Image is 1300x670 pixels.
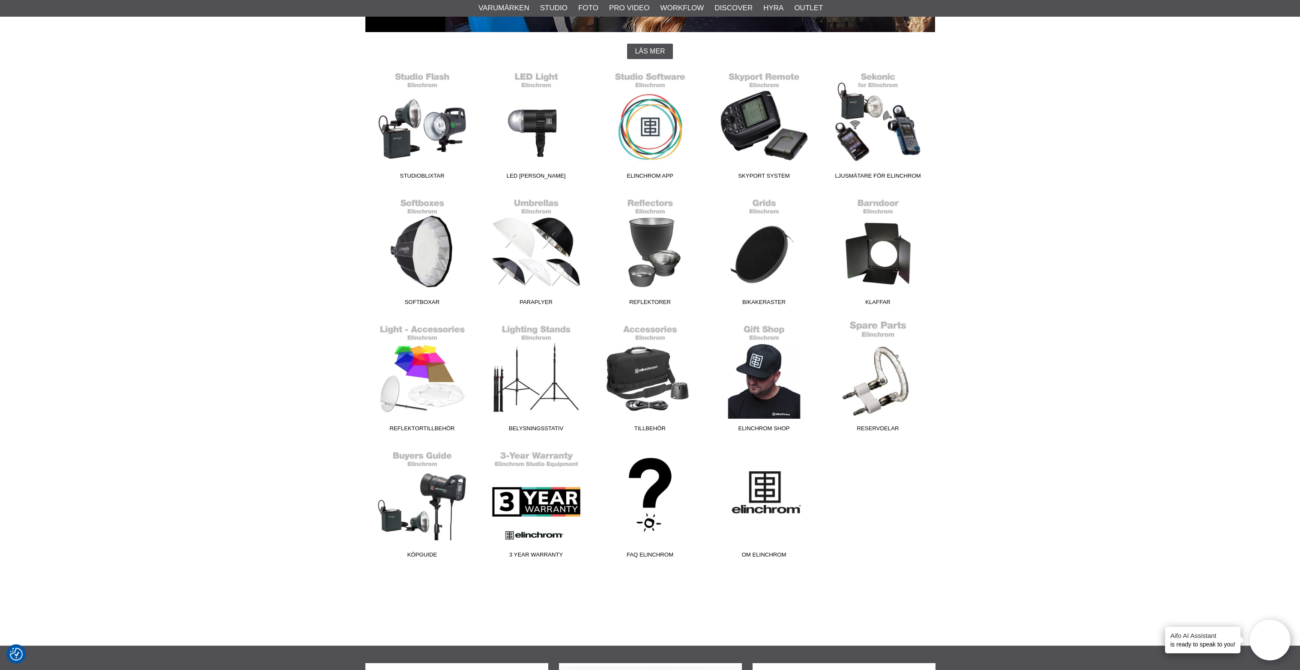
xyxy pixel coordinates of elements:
[1165,627,1240,653] div: is ready to speak to you!
[365,194,479,310] a: Softboxar
[707,424,821,436] span: Elinchrom Shop
[707,194,821,310] a: Bikakeraster
[609,3,649,14] a: Pro Video
[635,48,665,55] span: Läs mer
[821,424,935,436] span: Reservdelar
[821,320,935,436] a: Reservdelar
[479,194,593,310] a: Paraplyer
[707,320,821,436] a: Elinchrom Shop
[10,648,23,661] img: Revisit consent button
[821,194,935,310] a: Klaffar
[714,3,753,14] a: Discover
[1170,631,1235,640] h4: Aifo AI Assistant
[593,172,707,183] span: Elinchrom App
[707,68,821,183] a: Skyport System
[593,551,707,562] span: FAQ Elinchrom
[365,551,479,562] span: Köpguide
[478,3,529,14] a: Varumärken
[821,298,935,310] span: Klaffar
[479,551,593,562] span: 3 Year Warranty
[479,172,593,183] span: LED [PERSON_NAME]
[540,3,568,14] a: Studio
[365,68,479,183] a: Studioblixtar
[365,298,479,310] span: Softboxar
[821,68,935,183] a: Ljusmätare för Elinchrom
[763,3,783,14] a: Hyra
[593,298,707,310] span: Reflektorer
[365,172,479,183] span: Studioblixtar
[479,424,593,436] span: Belysningsstativ
[821,172,935,183] span: Ljusmätare för Elinchrom
[593,320,707,436] a: Tillbehör
[479,447,593,562] a: 3 Year Warranty
[365,447,479,562] a: Köpguide
[593,424,707,436] span: Tillbehör
[365,424,479,436] span: Reflektortillbehör
[794,3,823,14] a: Outlet
[593,68,707,183] a: Elinchrom App
[707,447,821,562] a: Om Elinchrom
[707,298,821,310] span: Bikakeraster
[593,194,707,310] a: Reflektorer
[479,298,593,310] span: Paraplyer
[578,3,598,14] a: Foto
[707,551,821,562] span: Om Elinchrom
[479,320,593,436] a: Belysningsstativ
[593,447,707,562] a: FAQ Elinchrom
[707,172,821,183] span: Skyport System
[10,646,23,662] button: Samtyckesinställningar
[660,3,704,14] a: Workflow
[479,68,593,183] a: LED [PERSON_NAME]
[365,320,479,436] a: Reflektortillbehör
